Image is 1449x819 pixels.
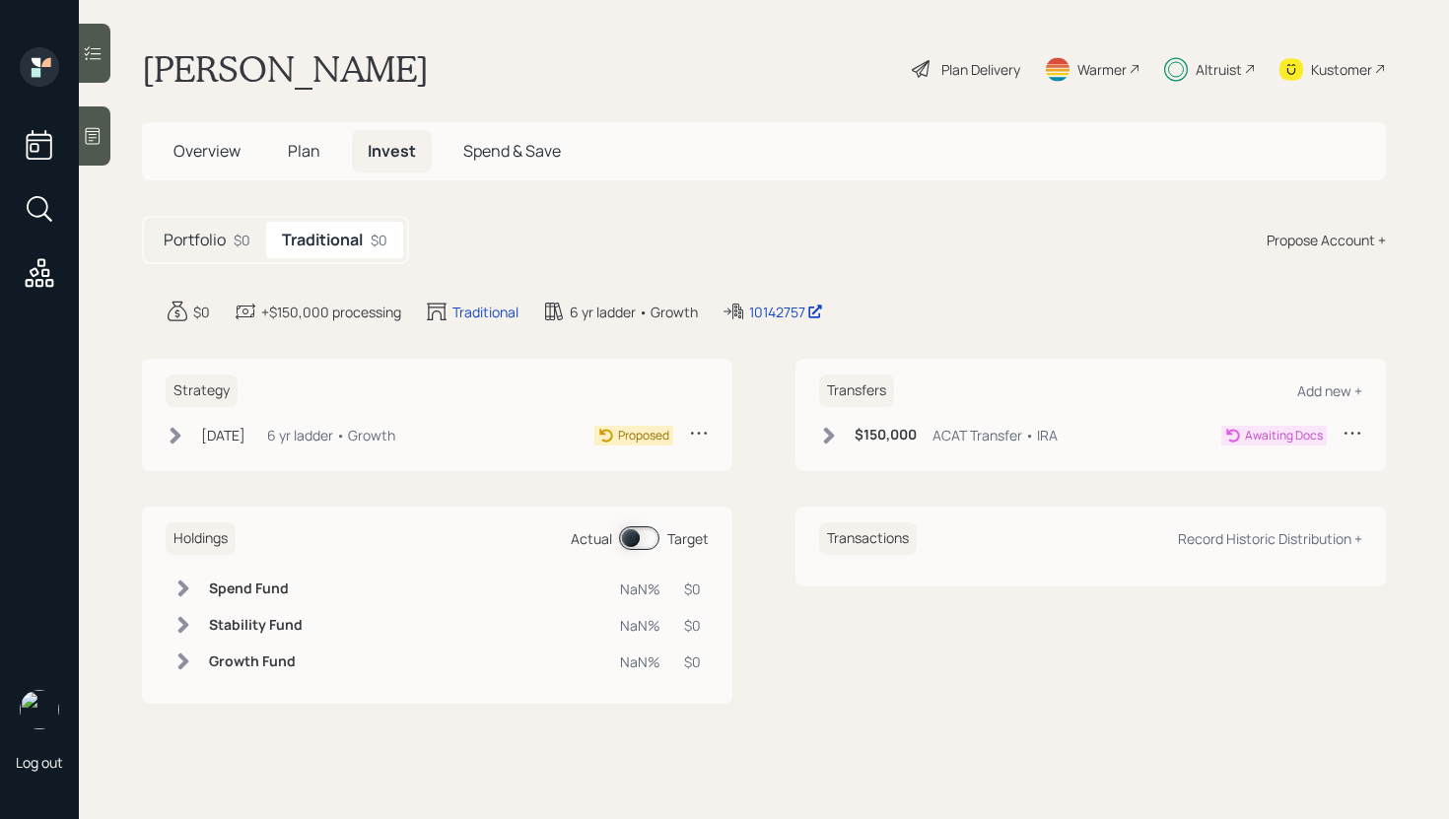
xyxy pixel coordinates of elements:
[1311,59,1372,80] div: Kustomer
[1196,59,1242,80] div: Altruist
[288,140,320,162] span: Plan
[1178,529,1362,548] div: Record Historic Distribution +
[234,230,250,250] div: $0
[570,302,698,322] div: 6 yr ladder • Growth
[1297,381,1362,400] div: Add new +
[618,427,669,444] div: Proposed
[209,617,303,634] h6: Stability Fund
[173,140,241,162] span: Overview
[209,580,303,597] h6: Spend Fund
[267,425,395,445] div: 6 yr ladder • Growth
[463,140,561,162] span: Spend & Save
[620,579,660,599] div: NaN%
[164,231,226,249] h5: Portfolio
[684,651,701,672] div: $0
[282,231,363,249] h5: Traditional
[452,302,518,322] div: Traditional
[667,528,709,549] div: Target
[368,140,416,162] span: Invest
[620,651,660,672] div: NaN%
[941,59,1020,80] div: Plan Delivery
[371,230,387,250] div: $0
[1245,427,1323,444] div: Awaiting Docs
[819,522,917,555] h6: Transactions
[201,425,245,445] div: [DATE]
[684,579,701,599] div: $0
[932,425,1058,445] div: ACAT Transfer • IRA
[571,528,612,549] div: Actual
[166,375,238,407] h6: Strategy
[16,753,63,772] div: Log out
[193,302,210,322] div: $0
[209,653,303,670] h6: Growth Fund
[20,690,59,729] img: retirable_logo.png
[1077,59,1127,80] div: Warmer
[684,615,701,636] div: $0
[749,302,823,322] div: 10142757
[620,615,660,636] div: NaN%
[261,302,401,322] div: +$150,000 processing
[1267,230,1386,250] div: Propose Account +
[819,375,894,407] h6: Transfers
[166,522,236,555] h6: Holdings
[142,47,429,91] h1: [PERSON_NAME]
[855,427,917,444] h6: $150,000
